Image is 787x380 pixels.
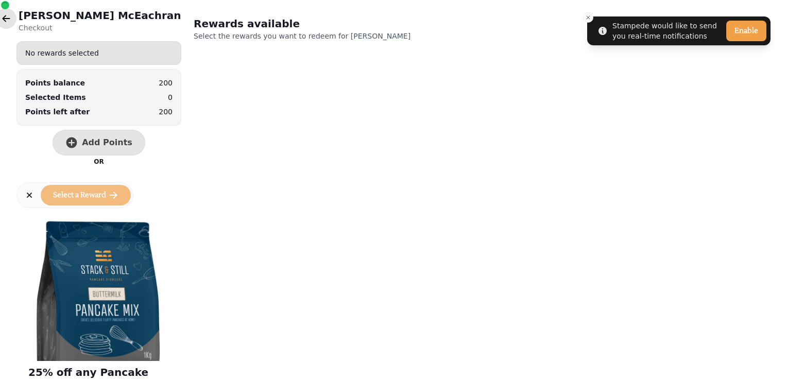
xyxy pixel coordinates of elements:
span: Select a Reward [53,192,106,199]
p: Select the rewards you want to redeem for [194,31,457,41]
button: Add Points [53,130,145,156]
span: [PERSON_NAME] [351,32,410,40]
p: Points left after [25,107,90,117]
button: Select a Reward [41,185,131,205]
button: Close toast [583,12,593,23]
div: Points balance [25,78,85,88]
h2: [PERSON_NAME] McEachran [19,8,181,23]
button: Enable [726,21,766,41]
p: Checkout [19,23,181,33]
p: 200 [159,78,173,88]
div: No rewards selected [17,44,181,62]
p: 0 [168,92,173,102]
h2: Rewards available [194,16,391,31]
p: OR [94,158,104,166]
p: Selected Items [25,92,86,102]
p: 200 [159,107,173,117]
img: 25% off any Pancake Mix or Sauce purchase [24,212,174,361]
div: Stampede would like to send you real-time notifications [612,21,722,41]
span: Add Points [82,139,132,147]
